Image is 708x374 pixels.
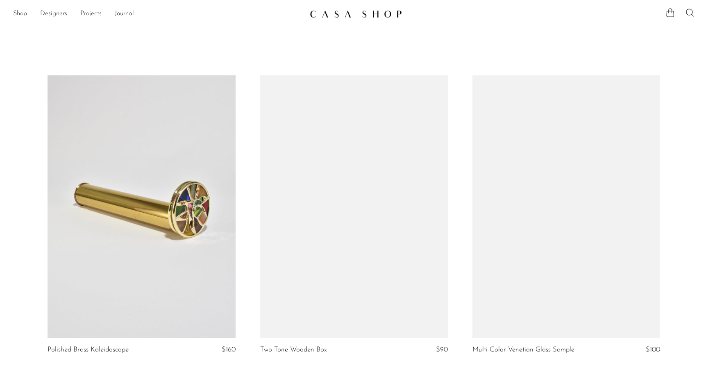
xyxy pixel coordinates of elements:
ul: NEW HEADER MENU [13,7,303,21]
a: Designers [40,9,67,19]
a: Projects [80,9,102,19]
span: $90 [436,346,448,353]
nav: Desktop navigation [13,7,303,21]
span: $100 [646,346,660,353]
a: Multi Color Venetian Glass Sample [472,346,574,354]
a: Two-Tone Wooden Box [260,346,327,354]
a: Journal [115,9,134,19]
a: Polished Brass Kaleidoscope [48,346,129,354]
a: Shop [13,9,27,19]
span: $160 [222,346,236,353]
